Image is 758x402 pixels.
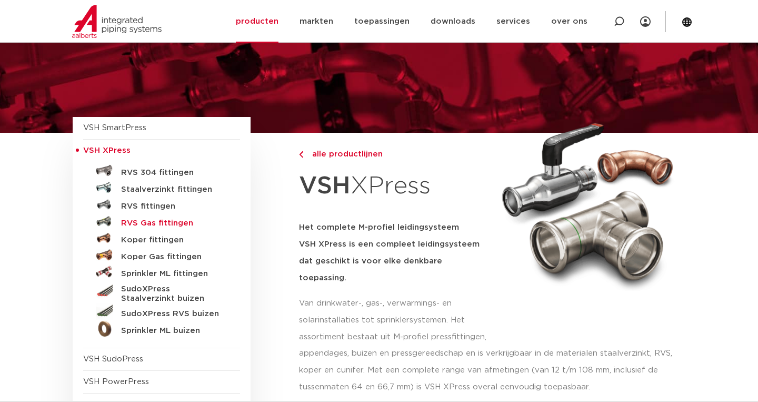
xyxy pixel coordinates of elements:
h5: SudoXPress RVS buizen [121,309,225,319]
p: Van drinkwater-, gas-, verwarmings- en solarinstallaties tot sprinklersystemen. Het assortiment b... [299,295,490,346]
a: RVS fittingen [83,196,240,213]
h1: XPress [299,166,490,207]
h5: RVS fittingen [121,202,225,211]
h5: Koper Gas fittingen [121,252,225,262]
a: Staalverzinkt fittingen [83,179,240,196]
a: SudoXPress RVS buizen [83,303,240,320]
a: RVS Gas fittingen [83,213,240,230]
span: VSH XPress [83,146,131,154]
h5: RVS 304 fittingen [121,168,225,178]
a: VSH SmartPress [83,124,146,132]
a: Sprinkler ML fittingen [83,263,240,280]
a: Sprinkler ML buizen [83,320,240,337]
a: Koper fittingen [83,230,240,247]
a: VSH PowerPress [83,378,149,386]
h5: Sprinkler ML fittingen [121,269,225,279]
a: VSH SudoPress [83,355,143,363]
p: appendages, buizen en pressgereedschap en is verkrijgbaar in de materialen staalverzinkt, RVS, ko... [299,345,686,396]
a: alle productlijnen [299,148,490,161]
h5: SudoXPress Staalverzinkt buizen [121,285,225,303]
a: Koper Gas fittingen [83,247,240,263]
span: alle productlijnen [306,150,383,158]
h5: Het complete M-profiel leidingsysteem VSH XPress is een compleet leidingsysteem dat geschikt is v... [299,219,490,287]
a: RVS 304 fittingen [83,162,240,179]
strong: VSH [299,174,351,198]
a: SudoXPress Staalverzinkt buizen [83,280,240,303]
img: chevron-right.svg [299,151,303,158]
h5: Koper fittingen [121,236,225,245]
h5: Sprinkler ML buizen [121,326,225,336]
h5: Staalverzinkt fittingen [121,185,225,194]
h5: RVS Gas fittingen [121,219,225,228]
